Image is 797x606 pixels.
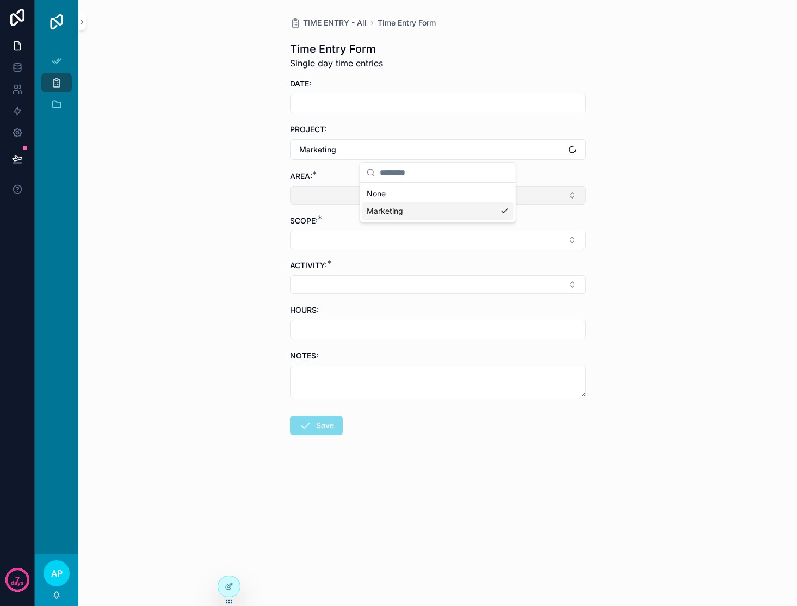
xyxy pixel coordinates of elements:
button: Select Button [290,231,586,249]
a: TIME ENTRY - All [290,17,367,28]
span: AP [51,567,63,580]
h1: Time Entry Form [290,41,383,57]
a: Time Entry Form [378,17,436,28]
div: scrollable content [35,44,78,128]
img: App logo [48,13,65,30]
div: None [362,185,514,202]
p: 7 [15,574,20,585]
span: Marketing [367,206,403,217]
span: ACTIVITY: [290,261,327,270]
span: DATE: [290,79,311,88]
span: NOTES: [290,351,318,360]
span: PROJECT: [290,125,326,134]
p: days [11,579,24,588]
span: AREA: [290,171,312,181]
div: Suggestions [360,183,516,222]
span: Marketing [299,144,336,155]
span: HOURS: [290,305,319,314]
span: TIME ENTRY - All [303,17,367,28]
span: SCOPE: [290,216,318,225]
button: Select Button [290,186,586,205]
button: Select Button [290,139,586,160]
button: Select Button [290,275,586,294]
span: Single day time entries [290,57,383,70]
